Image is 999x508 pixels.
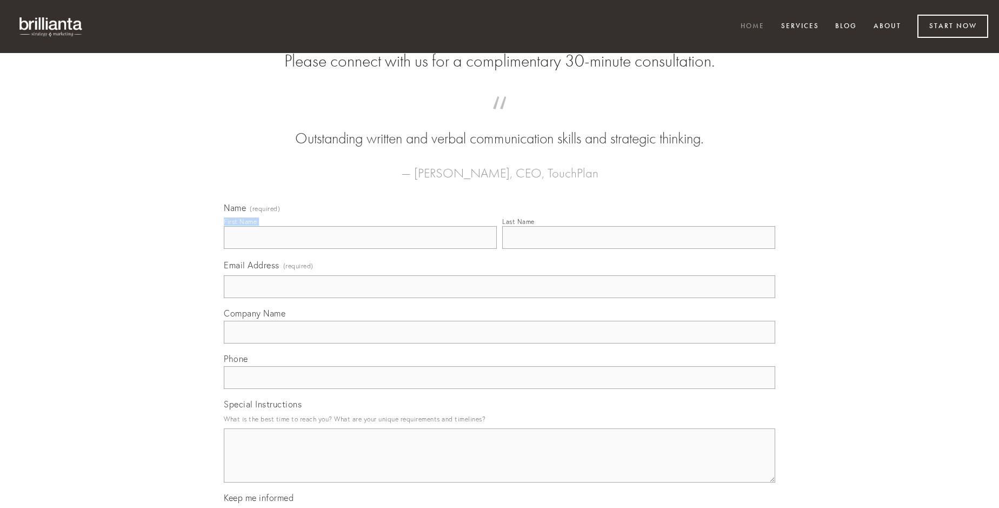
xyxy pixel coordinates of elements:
[241,107,758,128] span: “
[224,202,246,213] span: Name
[250,206,280,212] span: (required)
[828,18,864,36] a: Blog
[917,15,988,38] a: Start Now
[241,149,758,184] figcaption: — [PERSON_NAME], CEO, TouchPlan
[224,412,775,426] p: What is the best time to reach you? What are your unique requirements and timelines?
[241,107,758,149] blockquote: Outstanding written and verbal communication skills and strategic thinking.
[224,260,279,271] span: Email Address
[283,259,314,273] span: (required)
[224,492,294,503] span: Keep me informed
[224,399,302,410] span: Special Instructions
[867,18,908,36] a: About
[11,11,92,42] img: brillianta - research, strategy, marketing
[224,51,775,71] h2: Please connect with us for a complimentary 30-minute consultation.
[224,308,285,319] span: Company Name
[224,353,248,364] span: Phone
[774,18,826,36] a: Services
[502,217,535,226] div: Last Name
[224,217,257,226] div: First Name
[734,18,771,36] a: Home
